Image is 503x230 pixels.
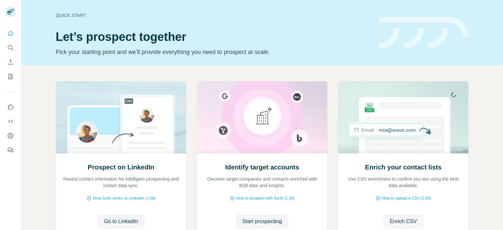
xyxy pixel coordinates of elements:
[104,218,138,225] span: Go to LinkedIn
[236,214,289,229] button: Start prospecting
[93,195,156,201] span: How Surfe works on LinkedIn (1:58)
[345,176,462,189] p: Use CSV enrichment to confirm you are using the best data available.
[56,47,371,57] p: Pick your starting point and we’ll provide everything you need to prospect at scale.
[56,12,371,19] div: Quick start
[88,163,154,172] h2: Prospect on LinkedIn
[56,81,186,153] img: Prospect on LinkedIn
[5,101,16,113] button: Use Surfe on LinkedIn
[97,214,144,229] button: Go to LinkedIn
[225,163,299,172] h2: Identify target accounts
[5,56,16,68] button: Enrich CSV
[390,218,417,225] span: Enrich CSV
[63,176,179,189] p: Reveal contact information for intelligent prospecting and instant data sync.
[379,17,469,49] img: banner
[204,176,321,189] p: Discover target companies and contacts enriched with B2B data and insights.
[5,130,16,142] button: Dashboard
[5,71,16,82] button: My lists
[5,42,16,54] button: Search
[236,195,294,201] span: How to prospect with Surfe (1:30)
[382,195,431,201] span: How to upload a CSV (2:59)
[197,81,327,153] img: Identify target accounts
[365,163,441,172] h2: Enrich your contact lists
[56,30,371,44] h1: Let’s prospect together
[5,27,16,39] button: Quick start
[338,81,469,153] img: Enrich your contact lists
[5,144,16,156] button: Feedback
[383,214,423,229] button: Enrich CSV
[242,218,282,225] span: Start prospecting
[5,115,16,127] button: Use Surfe API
